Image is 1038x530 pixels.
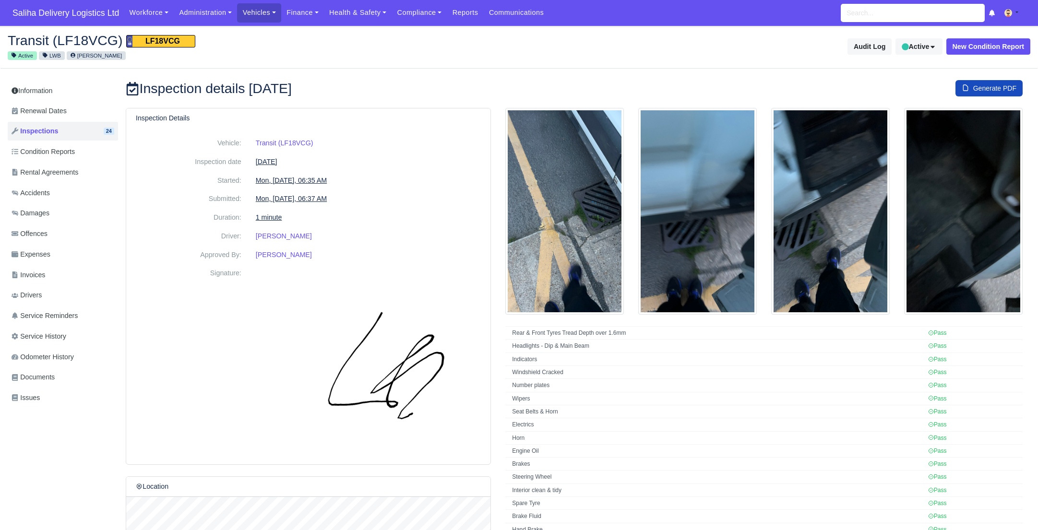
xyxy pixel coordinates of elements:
[136,483,168,491] h6: Location
[512,408,923,416] div: Seat Belts & Horn
[256,232,312,240] a: [PERSON_NAME]
[12,249,50,260] span: Expenses
[12,188,50,199] span: Accidents
[281,3,324,22] a: Finance
[928,329,947,337] div: Pass
[928,342,947,350] div: Pass
[841,4,985,22] input: Search...
[12,106,67,117] span: Renewal Dates
[8,286,118,305] a: Drivers
[8,163,118,182] a: Rental Agreements
[256,268,481,447] img: LvGBc+qgFA+CBAgQIAAgYSAwyUxs5IECBAgQIAAAQIECBAgQIDAU8Dh8tSWRYAAAQIECBAgQIAAAQIECCQEHC6JmZUkQIAAAQ...
[512,329,923,337] div: Rear & Front Tyres Tread Depth over 1.6mm
[12,270,45,281] span: Invoices
[324,3,392,22] a: Health & Safety
[8,51,37,60] small: Active
[8,184,118,202] a: Accidents
[8,389,118,407] a: Issues
[129,231,249,242] div: Driver:
[946,38,1030,55] button: New Condition Report
[8,348,118,366] a: Odometer History
[237,3,281,22] a: Vehicles
[8,327,118,346] a: Service History
[928,434,947,442] div: Pass
[928,368,947,377] div: Pass
[8,245,118,264] a: Expenses
[8,4,124,23] a: Saliha Delivery Logistics Ltd
[512,421,923,429] div: Electrics
[126,80,567,96] h2: Inspection details [DATE]
[256,158,277,165] u: [DATE]
[928,512,947,520] div: Pass
[126,35,195,47] span: LF18VCG
[512,486,923,495] div: Interior clean & tidy
[847,38,892,55] button: Audit Log
[955,80,1023,96] a: Generate PDF
[12,392,40,403] span: Issues
[256,213,282,221] u: 1 minute
[928,381,947,389] div: Pass
[129,249,249,260] div: Approved By:
[512,512,923,520] div: Brake Fluid
[512,447,923,455] div: Engine Oil
[484,3,549,22] a: Communications
[928,460,947,468] div: Pass
[104,128,114,135] span: 24
[12,290,42,301] span: Drivers
[256,139,313,147] a: Transit (LF18VCG)
[512,368,923,377] div: Windshield Cracked
[67,51,126,60] small: [PERSON_NAME]
[928,421,947,429] div: Pass
[512,342,923,350] div: Headlights - Dip & Main Beam
[512,355,923,364] div: Indicators
[8,368,118,387] a: Documents
[129,138,249,149] div: Vehicle:
[928,486,947,495] div: Pass
[12,331,66,342] span: Service History
[512,460,923,468] div: Brakes
[39,51,65,60] small: LWB
[256,177,327,184] u: Mon, [DATE], 06:35 AM
[129,156,249,167] div: Inspection date
[12,310,78,321] span: Service Reminders
[895,38,942,55] button: Active
[512,499,923,507] div: Spare Tyre
[928,473,947,481] div: Pass
[928,395,947,403] div: Pass
[256,195,327,202] u: Mon, [DATE], 06:37 AM
[8,266,118,284] a: Invoices
[124,3,174,22] a: Workforce
[8,3,124,23] span: Saliha Delivery Logistics Ltd
[447,3,483,22] a: Reports
[129,175,249,186] div: Started:
[12,126,58,137] span: Inspections
[8,102,118,120] a: Renewal Dates
[512,395,923,403] div: Wipers
[12,167,78,178] span: Rental Agreements
[12,228,48,239] span: Offences
[512,434,923,442] div: Horn
[129,193,249,204] div: Submitted:
[129,268,249,447] div: Signature:
[928,447,947,455] div: Pass
[8,142,118,161] a: Condition Reports
[512,473,923,481] div: Steering Wheel
[12,208,49,219] span: Damages
[8,82,118,100] a: Information
[256,251,312,259] a: [PERSON_NAME]
[928,499,947,507] div: Pass
[12,146,75,157] span: Condition Reports
[392,3,447,22] a: Compliance
[129,212,249,223] div: Duration:
[8,204,118,223] a: Damages
[12,352,74,363] span: Odometer History
[8,224,118,243] a: Offences
[8,33,512,47] h2: Transit (LF18VCG)
[136,114,190,122] h6: Inspection Details
[8,306,118,325] a: Service Reminders
[8,122,118,141] a: Inspections 24
[512,381,923,389] div: Number plates
[174,3,237,22] a: Administration
[12,372,55,383] span: Documents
